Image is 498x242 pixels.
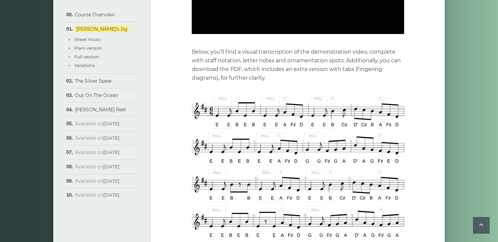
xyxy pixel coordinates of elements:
[74,37,101,42] a: Sheet music
[75,78,112,84] a: The Silver Spear
[75,178,120,184] span: Available on
[75,92,118,98] a: Out On The Ocean
[75,26,129,32] a: [PERSON_NAME]’s Jig
[103,149,120,155] strong: [DATE]
[103,121,120,127] strong: [DATE]
[103,192,120,198] strong: [DATE]
[75,12,115,18] a: Course Overview
[75,121,120,127] span: Available on
[74,45,102,51] a: Plain version
[75,107,126,113] a: [PERSON_NAME] Reel
[75,149,120,155] span: Available on
[103,135,120,141] strong: [DATE]
[74,54,99,59] a: Full version
[103,178,120,184] strong: [DATE]
[75,135,120,141] span: Available on
[74,63,95,68] a: Varations
[75,164,120,170] span: Available on
[103,164,120,170] strong: [DATE]
[192,48,404,82] p: Below, you’ll find a visual transcription of the demonstration video, complete with staff notatio...
[75,192,120,198] span: Available on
